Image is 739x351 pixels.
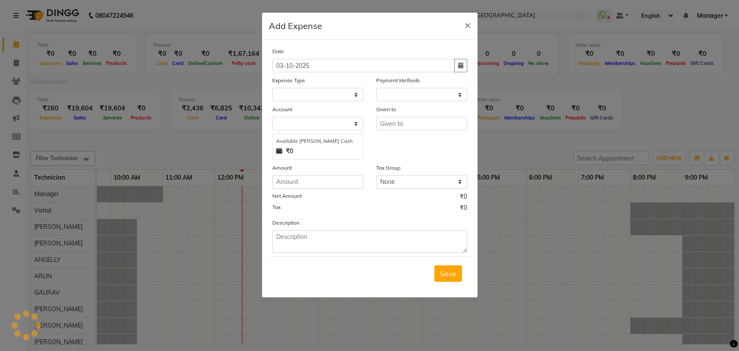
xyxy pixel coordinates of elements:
span: ₹0 [460,192,467,203]
label: Date [272,48,284,55]
div: Available [PERSON_NAME] Cash [276,138,359,145]
label: Expense Type [272,77,305,84]
span: × [465,18,471,31]
input: Given to [376,117,467,130]
label: Given to [376,106,396,113]
label: Account [272,106,292,113]
label: Amount [272,164,292,172]
label: Net Amount [272,192,302,200]
label: Tax Group [376,164,400,172]
label: Tax [272,203,281,211]
span: ₹0 [460,203,467,215]
input: Amount [272,175,363,189]
span: Save [440,269,456,278]
h5: Add Expense [269,19,322,32]
label: Description [272,219,300,227]
label: Payment Methods [376,77,420,84]
strong: ₹0 [286,147,293,156]
button: Close [458,13,478,37]
button: Save [434,265,462,282]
